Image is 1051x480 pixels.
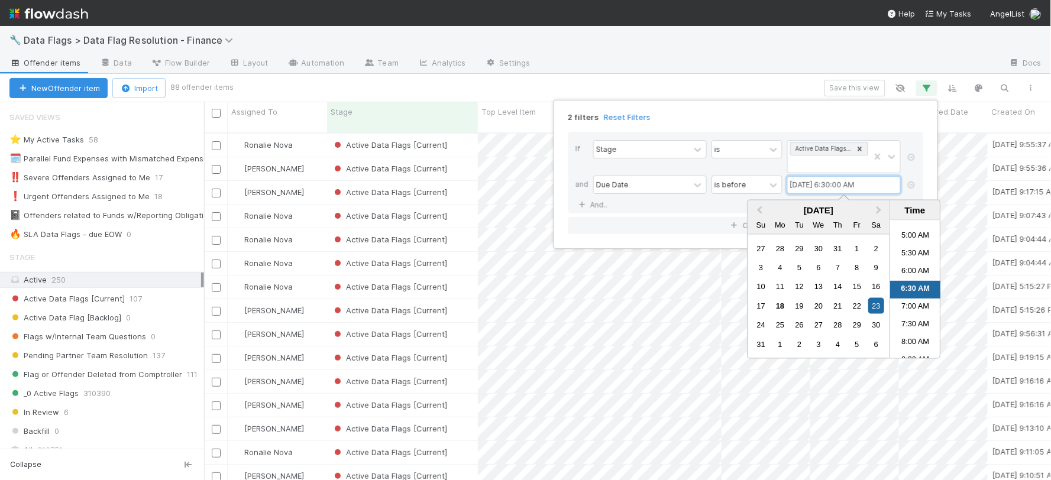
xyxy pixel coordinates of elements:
div: Choose Sunday, August 17th, 2025 [753,298,769,314]
a: And.. [575,196,613,213]
div: Monday [772,216,788,232]
div: Choose Saturday, August 9th, 2025 [868,260,884,275]
div: Choose Friday, August 8th, 2025 [849,260,865,275]
div: Choose Tuesday, August 5th, 2025 [791,260,807,275]
div: If [575,140,593,176]
ul: Time [890,220,940,358]
div: and [575,176,593,196]
div: Sunday [753,216,769,232]
div: Choose Wednesday, July 30th, 2025 [811,240,827,256]
button: Next Month [871,202,890,220]
div: Choose Tuesday, July 29th, 2025 [791,240,807,256]
div: Choose Sunday, August 31st, 2025 [753,336,769,352]
div: Choose Monday, August 4th, 2025 [772,260,788,275]
div: Choose Monday, July 28th, 2025 [772,240,788,256]
div: Choose Sunday, August 24th, 2025 [753,317,769,333]
div: is before [714,179,746,190]
li: 7:00 AM [890,299,940,316]
div: Choose Tuesday, August 19th, 2025 [791,298,807,314]
div: Tuesday [791,216,807,232]
li: 8:30 AM [890,352,940,369]
li: 6:30 AM [890,281,940,299]
div: Choose Monday, August 18th, 2025 [772,298,788,314]
a: Reset Filters [604,112,651,122]
div: Choose Friday, September 5th, 2025 [849,336,865,352]
span: 2 filters [568,112,599,122]
div: Choose Friday, August 29th, 2025 [849,317,865,333]
div: [DATE] [748,205,890,215]
div: Choose Wednesday, August 20th, 2025 [811,298,827,314]
div: Choose Wednesday, August 13th, 2025 [811,278,827,294]
div: Due Date [596,179,629,190]
div: Choose Sunday, August 10th, 2025 [753,278,769,294]
div: Choose Friday, August 22nd, 2025 [849,298,865,314]
div: Choose Sunday, August 3rd, 2025 [753,260,769,275]
div: Choose Saturday, August 16th, 2025 [868,278,884,294]
div: Choose Friday, August 1st, 2025 [849,240,865,256]
div: Choose Friday, August 15th, 2025 [849,278,865,294]
button: Or if... [568,217,923,234]
div: Choose Tuesday, September 2nd, 2025 [791,336,807,352]
div: Choose Saturday, August 30th, 2025 [868,317,884,333]
div: Wednesday [811,216,827,232]
div: Choose Tuesday, August 12th, 2025 [791,278,807,294]
li: 6:00 AM [890,263,940,281]
div: Choose Sunday, July 27th, 2025 [753,240,769,256]
div: Month August, 2025 [752,239,886,354]
button: Previous Month [749,202,768,220]
li: 5:30 AM [890,245,940,263]
div: Choose Saturday, August 2nd, 2025 [868,240,884,256]
div: Choose Tuesday, August 26th, 2025 [791,317,807,333]
div: Saturday [868,216,884,232]
div: Choose Thursday, August 14th, 2025 [830,278,846,294]
div: Choose Wednesday, August 27th, 2025 [811,317,827,333]
div: Choose Monday, September 1st, 2025 [772,336,788,352]
div: Choose Thursday, September 4th, 2025 [830,336,846,352]
div: Choose Monday, August 11th, 2025 [772,278,788,294]
div: Choose Thursday, July 31st, 2025 [830,240,846,256]
div: Thursday [830,216,846,232]
div: Choose Saturday, September 6th, 2025 [868,336,884,352]
li: 7:30 AM [890,316,940,334]
div: Friday [849,216,865,232]
div: Choose Saturday, August 23rd, 2025 [868,298,884,314]
div: Choose Thursday, August 7th, 2025 [830,260,846,275]
div: Choose Date and Time [747,200,940,359]
div: Choose Thursday, August 28th, 2025 [830,317,846,333]
li: 5:00 AM [890,228,940,245]
div: is [714,144,720,154]
div: Active Data Flags [Current] [792,142,853,155]
li: 8:00 AM [890,334,940,352]
div: Choose Monday, August 25th, 2025 [772,317,788,333]
div: Choose Wednesday, August 6th, 2025 [811,260,827,275]
div: Choose Thursday, August 21st, 2025 [830,298,846,314]
div: Choose Wednesday, September 3rd, 2025 [811,336,827,352]
div: Stage [596,144,617,154]
div: Time [893,205,937,215]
